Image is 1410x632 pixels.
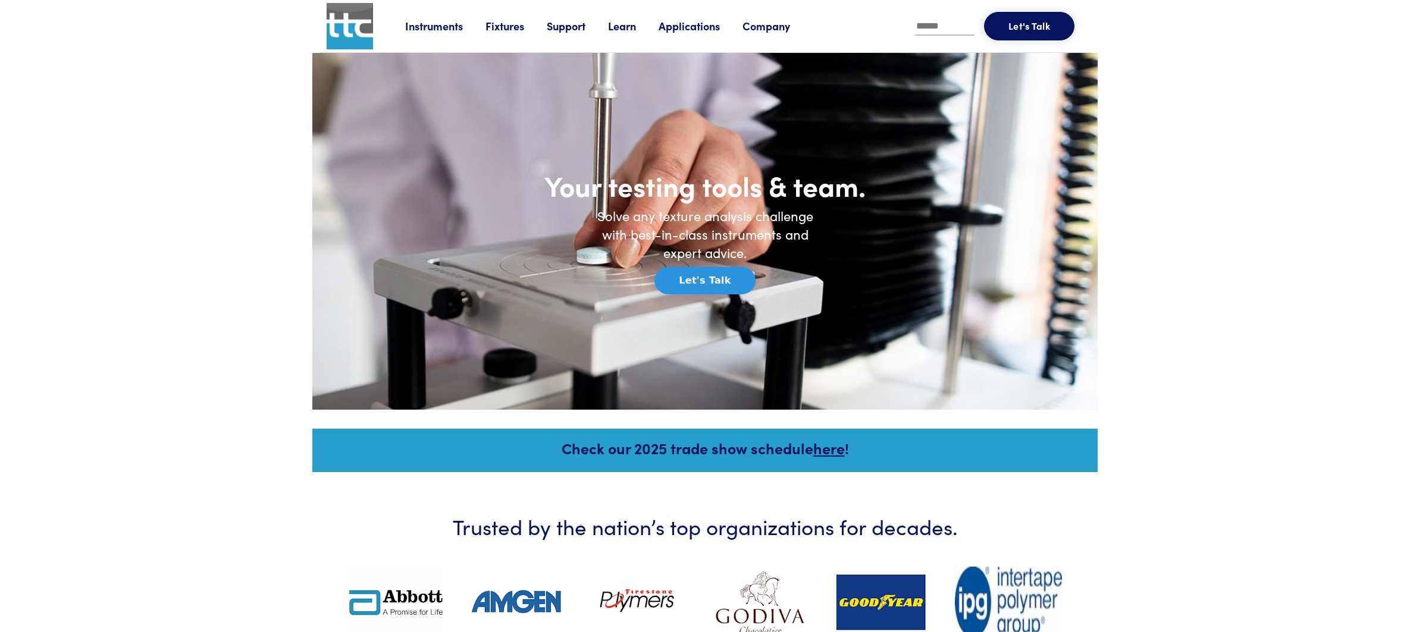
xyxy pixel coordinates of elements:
[742,18,813,33] a: Company
[328,438,1082,458] h5: Check our 2025 trade show schedule !
[348,511,1062,540] h3: Trusted by the nation’s top organizations for decades.
[654,267,755,294] button: Let's Talk
[659,18,742,33] a: Applications
[586,207,824,262] h6: Solve any texture analysis challenge with best-in-class instruments and expert advice.
[485,18,547,33] a: Fixtures
[405,18,485,33] a: Instruments
[327,3,373,49] img: ttc_logo_1x1_v1.0.png
[984,12,1074,40] button: Let's Talk
[547,18,608,33] a: Support
[467,168,943,203] h1: Your testing tools & team.
[608,18,659,33] a: Learn
[813,438,845,458] a: here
